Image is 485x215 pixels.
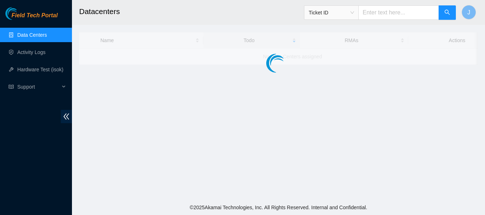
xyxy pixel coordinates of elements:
span: read [9,84,14,89]
button: search [439,5,456,20]
span: Ticket ID [309,7,354,18]
a: Data Centers [17,32,47,38]
button: J [462,5,476,19]
footer: © 2025 Akamai Technologies, Inc. All Rights Reserved. Internal and Confidential. [72,200,485,215]
span: J [467,8,470,17]
span: search [444,9,450,16]
a: Activity Logs [17,49,46,55]
input: Enter text here... [358,5,439,20]
a: Hardware Test (isok) [17,67,63,72]
span: double-left [61,110,72,123]
span: Support [17,80,60,94]
a: Akamai TechnologiesField Tech Portal [5,13,58,22]
span: Field Tech Portal [12,12,58,19]
img: Akamai Technologies [5,7,36,20]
